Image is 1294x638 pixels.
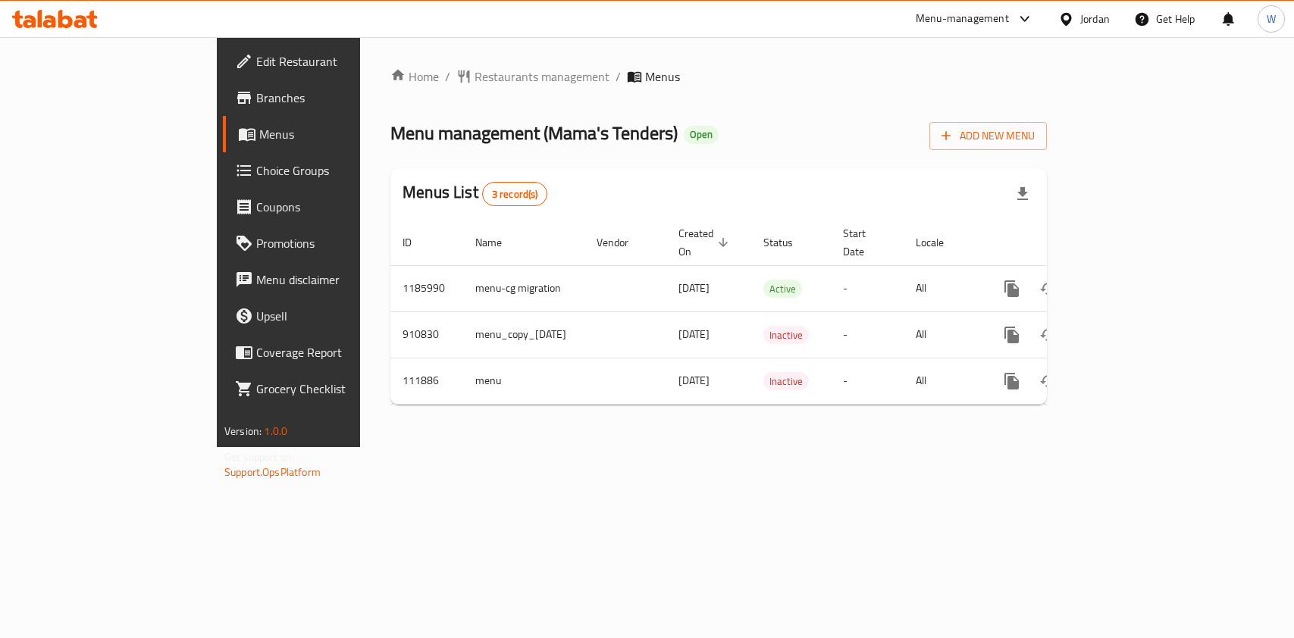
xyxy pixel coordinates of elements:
[684,126,719,144] div: Open
[1030,271,1067,307] button: Change Status
[916,10,1009,28] div: Menu-management
[831,265,904,311] td: -
[223,189,433,225] a: Coupons
[224,462,321,482] a: Support.OpsPlatform
[597,233,648,252] span: Vendor
[763,326,809,344] div: Inactive
[616,67,621,86] li: /
[994,363,1030,399] button: more
[929,122,1047,150] button: Add New Menu
[259,125,421,143] span: Menus
[843,224,885,261] span: Start Date
[463,311,584,358] td: menu_copy_[DATE]
[1004,176,1041,212] div: Export file
[390,67,1047,86] nav: breadcrumb
[223,261,433,298] a: Menu disclaimer
[1267,11,1276,27] span: W
[256,307,421,325] span: Upsell
[475,233,522,252] span: Name
[942,127,1035,145] span: Add New Menu
[482,182,548,206] div: Total records count
[403,181,547,206] h2: Menus List
[256,52,421,70] span: Edit Restaurant
[916,233,963,252] span: Locale
[456,67,609,86] a: Restaurants management
[223,43,433,80] a: Edit Restaurant
[763,372,809,390] div: Inactive
[645,67,680,86] span: Menus
[684,128,719,141] span: Open
[390,116,678,150] span: Menu management ( Mama's Tenders )
[904,311,982,358] td: All
[256,234,421,252] span: Promotions
[256,380,421,398] span: Grocery Checklist
[763,373,809,390] span: Inactive
[463,265,584,311] td: menu-cg migration
[831,358,904,404] td: -
[904,358,982,404] td: All
[256,198,421,216] span: Coupons
[678,324,710,344] span: [DATE]
[223,152,433,189] a: Choice Groups
[831,311,904,358] td: -
[763,280,802,298] span: Active
[1030,363,1067,399] button: Change Status
[223,225,433,261] a: Promotions
[1080,11,1110,27] div: Jordan
[223,371,433,407] a: Grocery Checklist
[763,233,813,252] span: Status
[463,358,584,404] td: menu
[763,327,809,344] span: Inactive
[904,265,982,311] td: All
[256,271,421,289] span: Menu disclaimer
[678,371,710,390] span: [DATE]
[256,89,421,107] span: Branches
[223,80,433,116] a: Branches
[223,116,433,152] a: Menus
[256,161,421,180] span: Choice Groups
[224,421,262,441] span: Version:
[994,271,1030,307] button: more
[223,334,433,371] a: Coverage Report
[403,233,431,252] span: ID
[390,220,1151,405] table: enhanced table
[445,67,450,86] li: /
[223,298,433,334] a: Upsell
[483,187,547,202] span: 3 record(s)
[678,224,733,261] span: Created On
[994,317,1030,353] button: more
[678,278,710,298] span: [DATE]
[256,343,421,361] span: Coverage Report
[475,67,609,86] span: Restaurants management
[982,220,1151,266] th: Actions
[224,447,294,467] span: Get support on:
[264,421,287,441] span: 1.0.0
